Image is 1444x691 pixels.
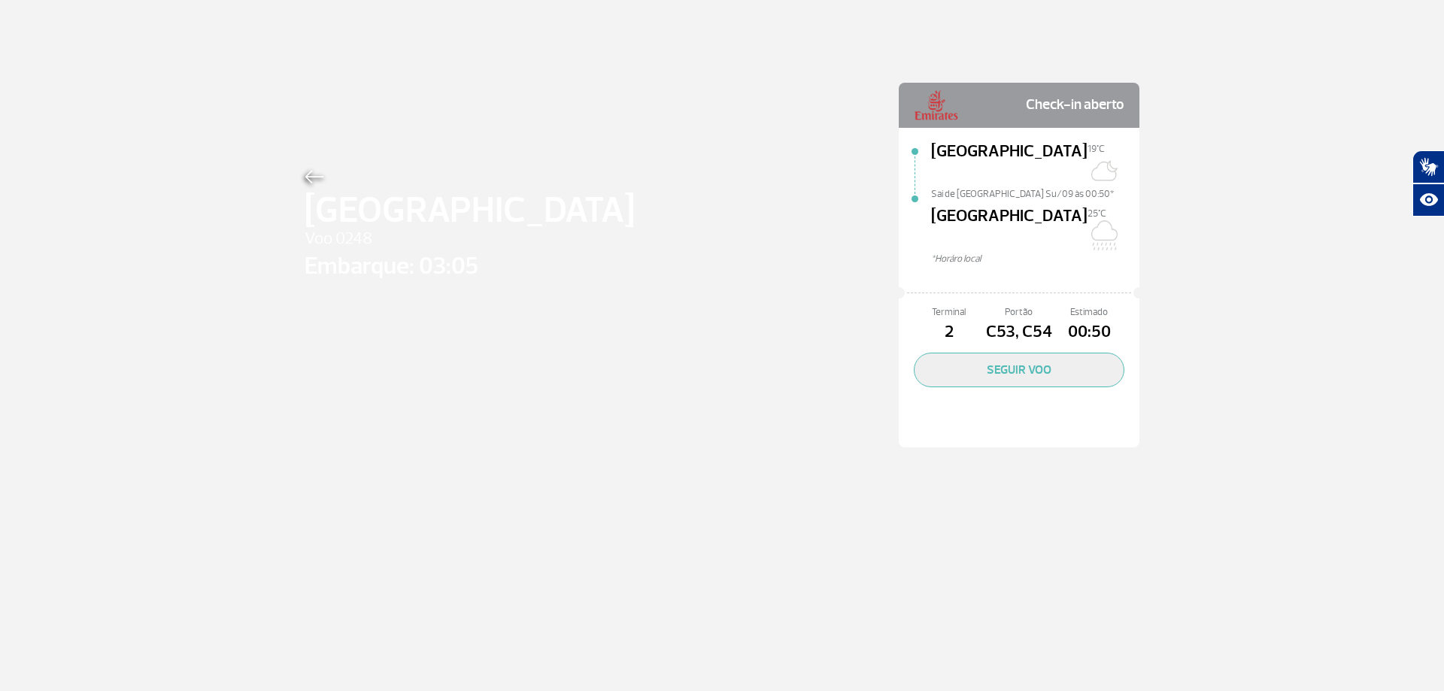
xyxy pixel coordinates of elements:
[1088,208,1106,220] span: 25°C
[1088,143,1105,155] span: 19°C
[1026,90,1124,120] span: Check-in aberto
[914,353,1124,387] button: SEGUIR VOO
[984,305,1054,320] span: Portão
[305,183,635,238] span: [GEOGRAPHIC_DATA]
[1088,220,1118,250] img: Nublado
[914,320,984,345] span: 2
[305,248,635,284] span: Embarque: 03:05
[1054,320,1124,345] span: 00:50
[984,320,1054,345] span: C53, C54
[1088,156,1118,186] img: Céu limpo
[1412,183,1444,217] button: Abrir recursos assistivos.
[931,139,1088,187] span: [GEOGRAPHIC_DATA]
[1412,150,1444,183] button: Abrir tradutor de língua de sinais.
[1054,305,1124,320] span: Estimado
[931,204,1088,252] span: [GEOGRAPHIC_DATA]
[914,305,984,320] span: Terminal
[1412,150,1444,217] div: Plugin de acessibilidade da Hand Talk.
[931,252,1139,266] span: *Horáro local
[931,187,1139,198] span: Sai de [GEOGRAPHIC_DATA] Su/09 às 00:50*
[305,226,635,252] span: Voo 0248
